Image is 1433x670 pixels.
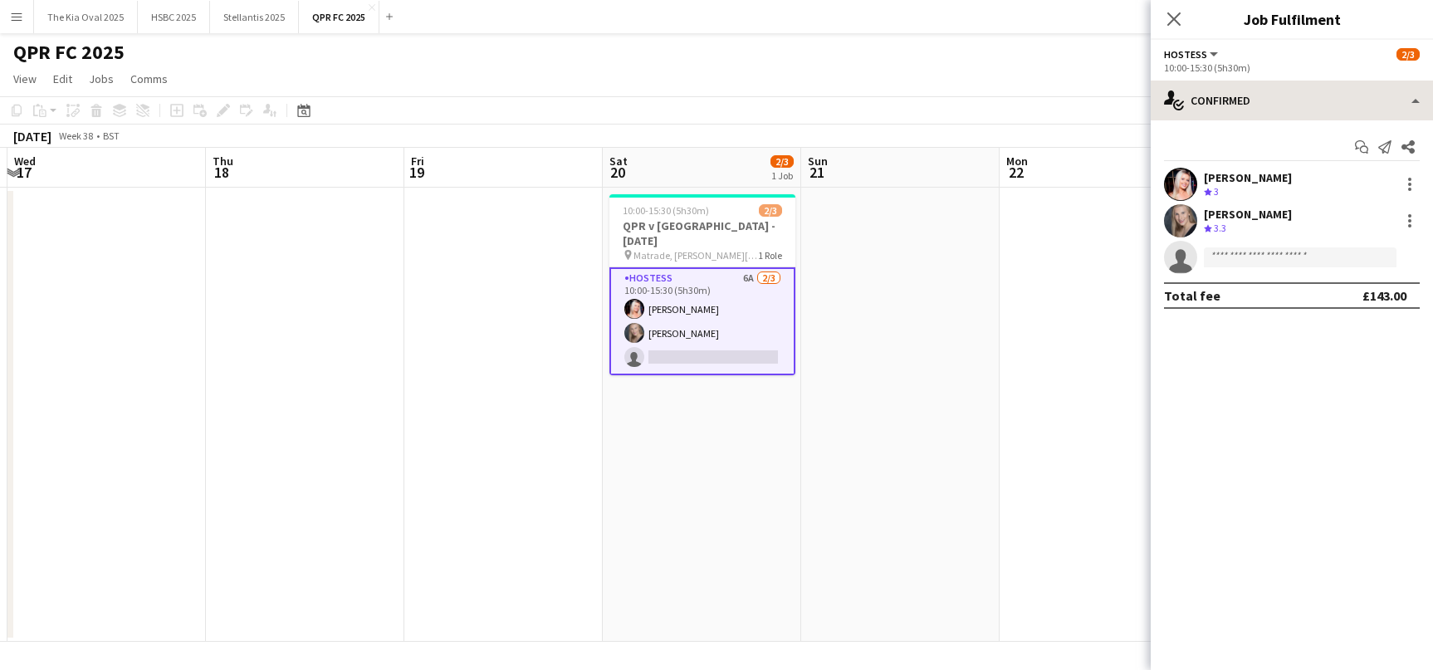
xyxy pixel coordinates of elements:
[13,71,37,86] span: View
[1164,48,1207,61] span: Hostess
[7,68,43,90] a: View
[82,68,120,90] a: Jobs
[759,204,782,217] span: 2/3
[1151,8,1433,30] h3: Job Fulfilment
[210,163,233,182] span: 18
[771,169,793,182] div: 1 Job
[34,1,138,33] button: The Kia Oval 2025
[55,130,96,142] span: Week 38
[124,68,174,90] a: Comms
[46,68,79,90] a: Edit
[411,154,424,169] span: Fri
[1214,185,1219,198] span: 3
[13,40,125,65] h1: QPR FC 2025
[210,1,299,33] button: Stellantis 2025
[770,155,794,168] span: 2/3
[758,249,782,262] span: 1 Role
[213,154,233,169] span: Thu
[609,154,628,169] span: Sat
[299,1,379,33] button: QPR FC 2025
[1204,207,1292,222] div: [PERSON_NAME]
[808,154,828,169] span: Sun
[408,163,424,182] span: 19
[609,267,795,375] app-card-role: Hostess6A2/310:00-15:30 (5h30m)[PERSON_NAME][PERSON_NAME]
[130,71,168,86] span: Comms
[1164,287,1220,304] div: Total fee
[53,71,72,86] span: Edit
[1164,48,1220,61] button: Hostess
[1204,170,1292,185] div: [PERSON_NAME]
[1151,81,1433,120] div: Confirmed
[14,154,36,169] span: Wed
[1006,154,1028,169] span: Mon
[1214,222,1226,234] span: 3.3
[609,194,795,375] app-job-card: 10:00-15:30 (5h30m)2/3QPR v [GEOGRAPHIC_DATA] - [DATE] Matrade, [PERSON_NAME][GEOGRAPHIC_DATA], [...
[633,249,758,262] span: Matrade, [PERSON_NAME][GEOGRAPHIC_DATA], [GEOGRAPHIC_DATA], [GEOGRAPHIC_DATA]
[609,218,795,248] h3: QPR v [GEOGRAPHIC_DATA] - [DATE]
[805,163,828,182] span: 21
[12,163,36,182] span: 17
[89,71,114,86] span: Jobs
[1164,61,1420,74] div: 10:00-15:30 (5h30m)
[607,163,628,182] span: 20
[13,128,51,144] div: [DATE]
[1396,48,1420,61] span: 2/3
[103,130,120,142] div: BST
[1004,163,1028,182] span: 22
[1362,287,1406,304] div: £143.00
[623,204,709,217] span: 10:00-15:30 (5h30m)
[138,1,210,33] button: HSBC 2025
